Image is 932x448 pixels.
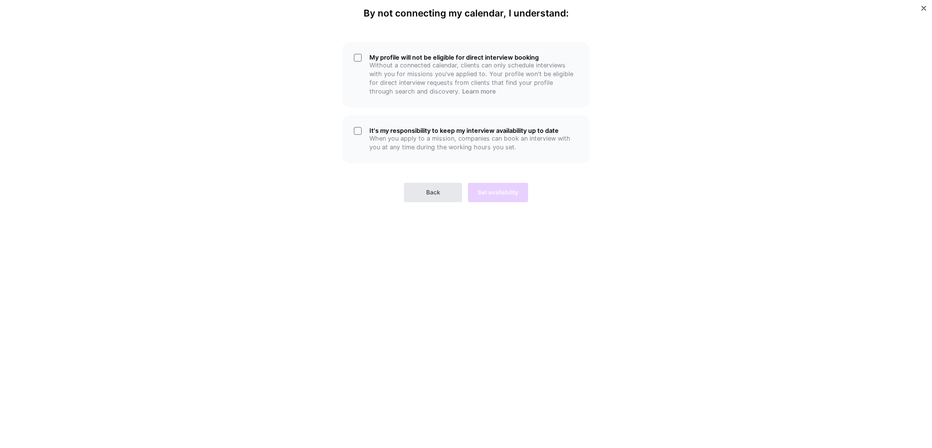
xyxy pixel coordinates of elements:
button: Back [404,183,462,202]
h5: It's my responsibility to keep my interview availability up to date [369,127,578,134]
p: When you apply to a mission, companies can book an interview with you at any time during the work... [369,134,578,152]
p: Without a connected calendar, clients can only schedule interviews with you for missions you've a... [369,61,578,96]
a: Learn more [462,88,496,95]
h5: My profile will not be eligible for direct interview booking [369,54,578,61]
h4: By not connecting my calendar, I understand: [364,8,569,19]
button: Close [921,6,926,16]
span: Back [426,188,440,197]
